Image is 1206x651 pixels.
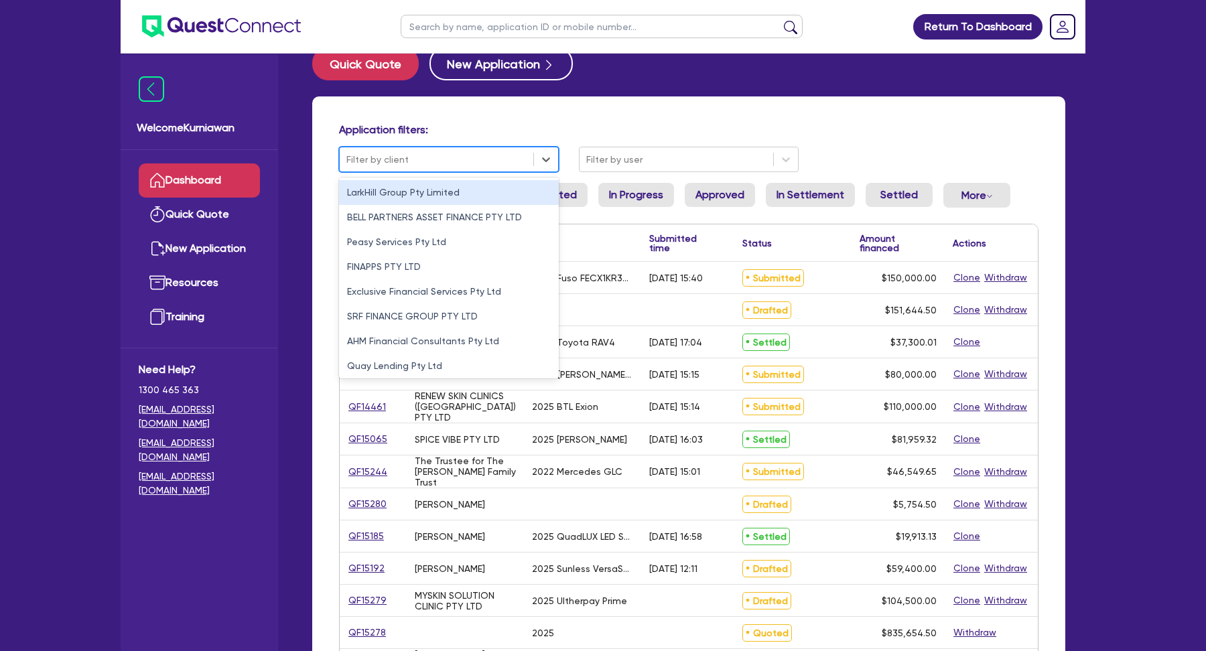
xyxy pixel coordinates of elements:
[943,183,1010,208] button: Dropdown toggle
[649,401,700,412] div: [DATE] 15:14
[348,528,385,544] a: QF15185
[953,238,986,248] div: Actions
[885,305,937,315] span: $151,644.50
[139,163,260,198] a: Dashboard
[137,120,262,136] span: Welcome Kurniawan
[348,431,388,447] a: QF15065
[649,273,703,283] div: [DATE] 15:40
[866,183,933,207] a: Settled
[984,270,1028,285] button: Withdraw
[953,366,981,382] button: Clone
[139,436,260,464] a: [EMAIL_ADDRESS][DOMAIN_NAME]
[742,560,791,577] span: Drafted
[415,563,485,574] div: [PERSON_NAME]
[312,47,429,80] a: Quick Quote
[139,469,260,498] a: [EMAIL_ADDRESS][DOMAIN_NAME]
[984,366,1028,382] button: Withdraw
[149,309,165,325] img: training
[339,304,559,329] div: SRF FINANCE GROUP PTY LTD
[348,399,387,415] a: QF14461
[953,334,981,350] button: Clone
[532,563,633,574] div: 2025 Sunless VersaSpa Pro
[139,383,260,397] span: 1300 465 363
[532,369,633,380] div: 2008 [PERSON_NAME] Refrigerated
[532,273,633,283] div: 2022 Fuso FECX1KR3SFBD
[649,434,703,445] div: [DATE] 16:03
[953,593,981,608] button: Clone
[348,561,385,576] a: QF15192
[149,240,165,257] img: new-application
[953,625,997,640] button: Withdraw
[339,279,559,304] div: Exclusive Financial Services Pty Ltd
[953,302,981,317] button: Clone
[429,47,573,80] button: New Application
[139,403,260,431] a: [EMAIL_ADDRESS][DOMAIN_NAME]
[953,431,981,447] button: Clone
[532,628,554,638] div: 2025
[415,531,485,542] div: [PERSON_NAME]
[886,563,937,574] span: $59,400.00
[649,563,697,574] div: [DATE] 12:11
[348,593,387,608] a: QF15279
[415,455,516,488] div: The Trustee for The [PERSON_NAME] Family Trust
[149,275,165,291] img: resources
[984,399,1028,415] button: Withdraw
[532,337,615,348] div: 2022 Toyota RAV4
[884,401,937,412] span: $110,000.00
[742,398,804,415] span: Submitted
[742,269,804,287] span: Submitted
[742,463,804,480] span: Submitted
[649,337,702,348] div: [DATE] 17:04
[953,270,981,285] button: Clone
[882,595,937,606] span: $104,500.00
[415,590,516,611] div: MYSKIN SOLUTION CLINIC PTY LTD
[953,528,981,544] button: Clone
[860,234,937,252] div: Amount financed
[532,466,622,477] div: 2022 Mercedes GLC
[892,434,937,445] span: $81,959.32
[742,528,790,545] span: Settled
[649,466,700,477] div: [DATE] 15:01
[339,180,559,205] div: LarkHill Group Pty Limited
[742,334,790,351] span: Settled
[953,464,981,480] button: Clone
[984,464,1028,480] button: Withdraw
[312,47,419,80] button: Quick Quote
[139,76,164,102] img: icon-menu-close
[1045,9,1080,44] a: Dropdown toggle
[649,531,702,542] div: [DATE] 16:58
[348,464,388,480] a: QF15244
[142,15,301,38] img: quest-connect-logo-blue
[339,354,559,378] div: Quay Lending Pty Ltd
[953,496,981,512] button: Clone
[339,230,559,255] div: Peasy Services Pty Ltd
[953,399,981,415] button: Clone
[598,183,674,207] a: In Progress
[149,206,165,222] img: quick-quote
[339,329,559,354] div: AHM Financial Consultants Pty Ltd
[339,205,559,230] div: BELL PARTNERS ASSET FINANCE PTY LTD
[742,496,791,513] span: Drafted
[984,593,1028,608] button: Withdraw
[415,390,516,423] div: RENEW SKIN CLINICS ([GEOGRAPHIC_DATA]) PTY LTD
[953,561,981,576] button: Clone
[984,496,1028,512] button: Withdraw
[339,255,559,279] div: FINAPPS PTY LTD
[339,123,1038,136] h4: Application filters:
[766,183,855,207] a: In Settlement
[742,238,772,248] div: Status
[882,273,937,283] span: $150,000.00
[984,302,1028,317] button: Withdraw
[984,561,1028,576] button: Withdraw
[742,301,791,319] span: Drafted
[139,232,260,266] a: New Application
[532,531,633,542] div: 2025 QuadLUX LED System
[415,499,485,510] div: [PERSON_NAME]
[896,531,937,542] span: $19,913.13
[649,234,714,252] div: Submitted time
[742,592,791,609] span: Drafted
[887,466,937,477] span: $46,549.65
[885,369,937,380] span: $80,000.00
[882,628,937,638] span: $835,654.50
[685,183,755,207] a: Approved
